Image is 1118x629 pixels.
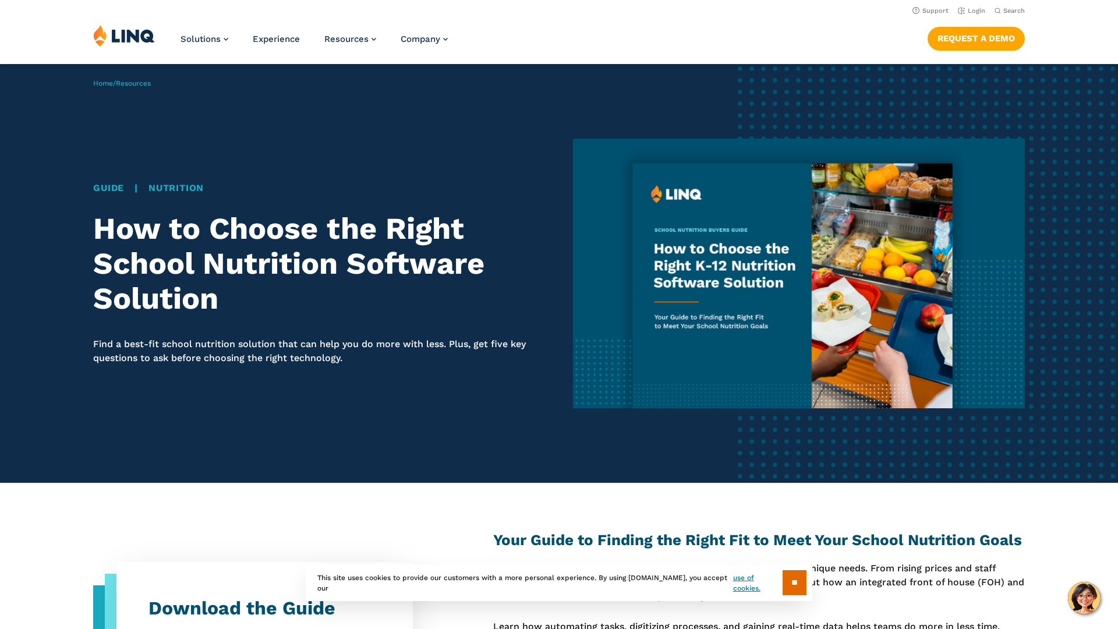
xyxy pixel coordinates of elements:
[181,24,448,63] nav: Primary Navigation
[493,561,1025,604] p: Match a complete K-12 nutrition software solution to your district’s unique needs. From rising pr...
[116,79,151,87] a: Resources
[306,564,812,601] div: This site uses cookies to provide our customers with a more personal experience. By using [DOMAIN...
[181,34,221,44] span: Solutions
[958,7,985,15] a: Login
[324,34,369,44] span: Resources
[93,211,545,316] h1: How to Choose the Right School Nutrition Software Solution
[573,139,1025,408] img: Nutrition Buyers Guide Thumbnail
[401,34,440,44] span: Company
[912,7,949,15] a: Support
[493,529,1025,551] h2: Your Guide to Finding the Right Fit to Meet Your School Nutrition Goals
[93,24,155,47] img: LINQ | K‑12 Software
[93,181,545,195] div: |
[928,24,1025,50] nav: Button Navigation
[1003,7,1025,15] span: Search
[93,337,545,366] p: Find a best-fit school nutrition solution that can help you do more with less. Plus, get five key...
[995,6,1025,15] button: Open Search Bar
[253,34,300,44] a: Experience
[93,79,151,87] span: /
[1068,582,1101,614] button: Hello, have a question? Let’s chat.
[324,34,376,44] a: Resources
[401,34,448,44] a: Company
[733,573,783,593] a: use of cookies.
[93,79,113,87] a: Home
[93,182,124,193] a: Guide
[928,27,1025,50] a: Request a Demo
[148,182,204,193] a: Nutrition
[181,34,228,44] a: Solutions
